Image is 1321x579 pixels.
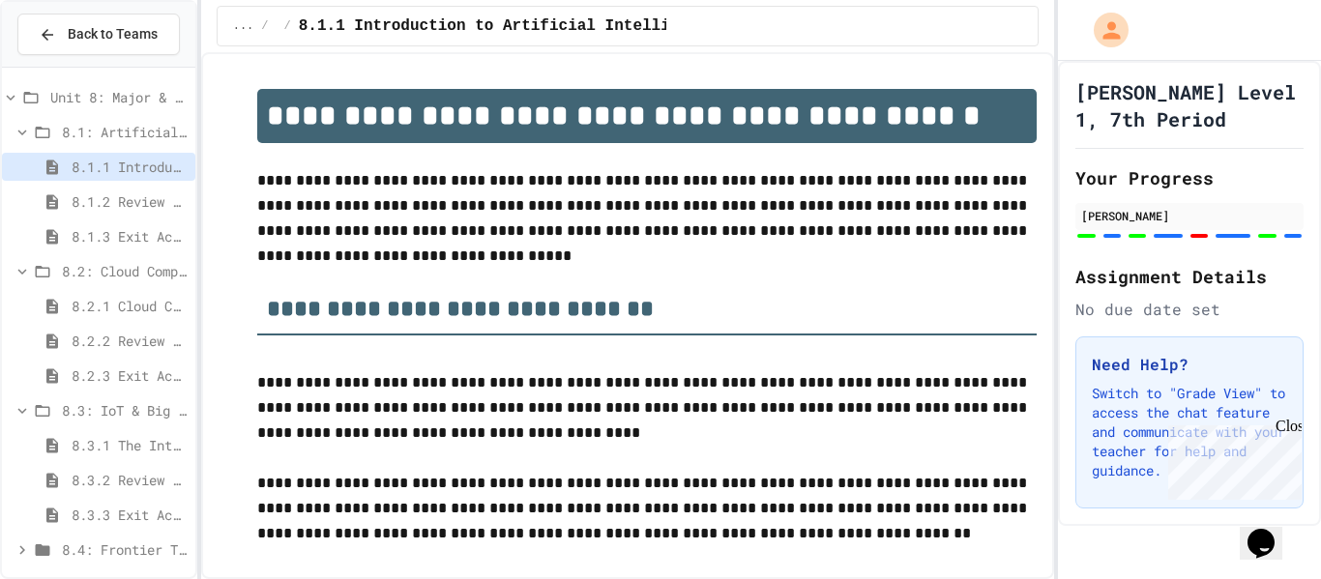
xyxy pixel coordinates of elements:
div: My Account [1073,8,1133,52]
h2: Assignment Details [1075,263,1304,290]
span: 8.1.2 Review - Introduction to Artificial Intelligence [72,191,188,212]
span: 8.1.3 Exit Activity - AI Detective [72,226,188,246]
span: / [261,18,268,34]
span: 8.2.2 Review - Cloud Computing [72,331,188,351]
span: 8.1.1 Introduction to Artificial Intelligence [72,157,188,177]
iframe: chat widget [1240,502,1302,560]
span: 8.3.2 Review - The Internet of Things and Big Data [72,470,188,490]
span: 8.2.3 Exit Activity - Cloud Service Detective [72,365,188,386]
span: 8.3.3 Exit Activity - IoT Data Detective Challenge [72,505,188,525]
h3: Need Help? [1092,353,1287,376]
iframe: chat widget [1160,418,1302,500]
span: Back to Teams [68,24,158,44]
span: ... [233,18,254,34]
p: Switch to "Grade View" to access the chat feature and communicate with your teacher for help and ... [1092,384,1287,480]
span: / [284,18,291,34]
h2: Your Progress [1075,164,1304,191]
span: 8.1: Artificial Intelligence Basics [62,122,188,142]
span: 8.1.1 Introduction to Artificial Intelligence [299,14,717,38]
span: 8.2: Cloud Computing [62,261,188,281]
span: 8.3: IoT & Big Data [62,400,188,420]
h1: [PERSON_NAME] Level 1, 7th Period [1075,78,1304,132]
button: Back to Teams [17,14,180,55]
span: Unit 8: Major & Emerging Technologies [50,87,188,107]
span: 8.4: Frontier Tech Spotlight [62,539,188,560]
div: [PERSON_NAME] [1081,207,1298,224]
div: No due date set [1075,298,1304,321]
div: Chat with us now!Close [8,8,133,123]
span: 8.3.1 The Internet of Things and Big Data: Our Connected Digital World [72,435,188,455]
span: 8.2.1 Cloud Computing: Transforming the Digital World [72,296,188,316]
